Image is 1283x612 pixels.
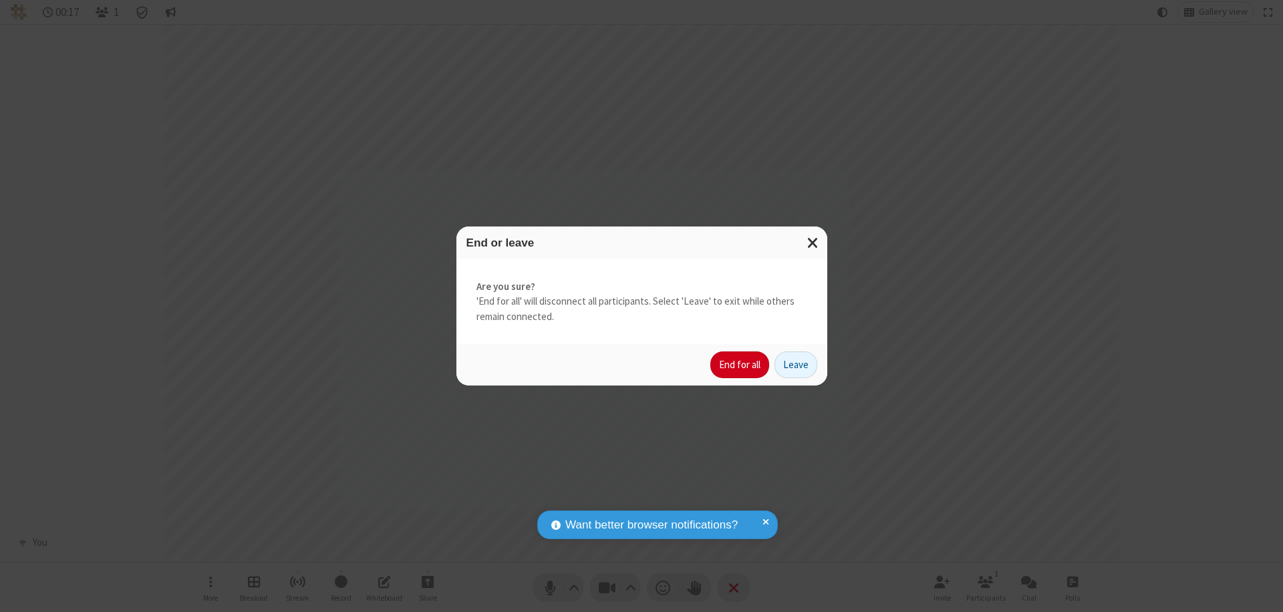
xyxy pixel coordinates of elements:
[456,259,827,345] div: 'End for all' will disconnect all participants. Select 'Leave' to exit while others remain connec...
[710,351,769,378] button: End for all
[774,351,817,378] button: Leave
[466,237,817,249] h3: End or leave
[799,226,827,259] button: Close modal
[565,516,738,534] span: Want better browser notifications?
[476,279,807,295] strong: Are you sure?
